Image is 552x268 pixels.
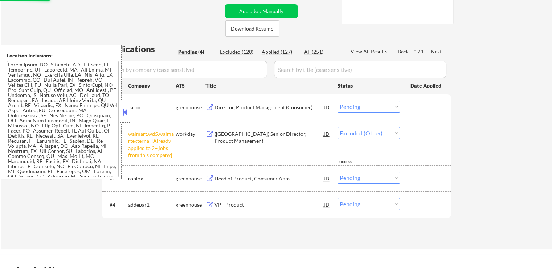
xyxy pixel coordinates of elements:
[323,172,331,185] div: JD
[128,82,176,89] div: Company
[128,104,176,111] div: valon
[351,48,389,55] div: View All Results
[214,130,324,145] div: ([GEOGRAPHIC_DATA]) Senior Director, Product Management
[338,79,400,92] div: Status
[431,48,442,55] div: Next
[104,45,176,53] div: Applications
[304,48,340,56] div: All (251)
[128,175,176,182] div: roblox
[214,175,324,182] div: Head of Product, Consumer Apps
[110,201,122,208] div: #4
[262,48,298,56] div: Applied (127)
[214,104,324,111] div: Director, Product Management (Consumer)
[225,20,279,37] button: Download Resume
[205,82,331,89] div: Title
[410,82,442,89] div: Date Applied
[176,130,205,138] div: workday
[176,175,205,182] div: greenhouse
[128,130,176,159] div: walmart.wd5.walmartexternal [Already applied to 2+ jobs from this company]
[7,52,119,59] div: Location Inclusions:
[176,201,205,208] div: greenhouse
[323,127,331,140] div: JD
[274,61,446,78] input: Search by title (case sensitive)
[176,104,205,111] div: greenhouse
[178,48,214,56] div: Pending (4)
[128,201,176,208] div: addepar1
[323,101,331,114] div: JD
[414,48,431,55] div: 1 / 1
[225,4,298,18] button: Add a Job Manually
[176,82,205,89] div: ATS
[398,48,409,55] div: Back
[338,159,367,165] div: success
[214,201,324,208] div: VP - Product
[104,61,267,78] input: Search by company (case sensitive)
[220,48,256,56] div: Excluded (120)
[323,198,331,211] div: JD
